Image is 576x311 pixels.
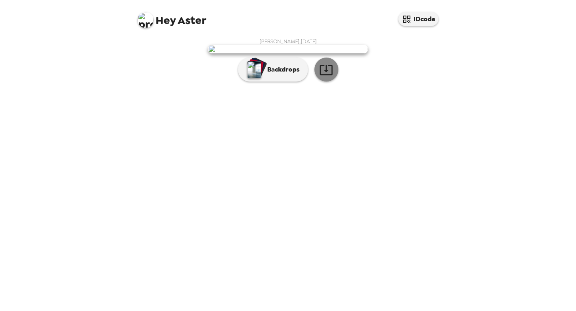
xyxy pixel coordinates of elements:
p: Backdrops [263,65,300,74]
img: profile pic [138,12,154,28]
img: user [208,45,368,54]
span: Aster [138,8,206,26]
span: [PERSON_NAME] , [DATE] [260,38,317,45]
button: Backdrops [238,58,308,82]
button: IDcode [398,12,438,26]
span: Hey [156,13,176,28]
